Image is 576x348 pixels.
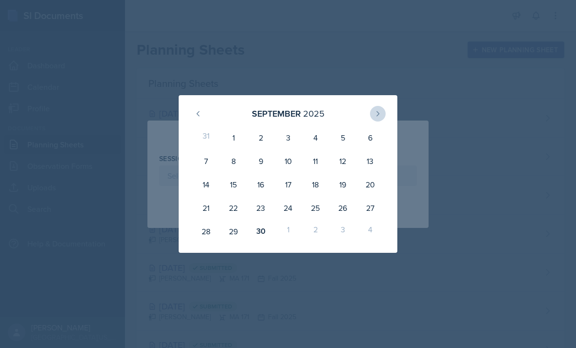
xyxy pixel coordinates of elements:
[302,220,329,243] div: 2
[274,126,302,149] div: 3
[274,196,302,220] div: 24
[192,126,220,149] div: 31
[356,149,384,173] div: 13
[220,220,247,243] div: 29
[192,173,220,196] div: 14
[274,149,302,173] div: 10
[302,173,329,196] div: 18
[302,149,329,173] div: 11
[356,173,384,196] div: 20
[192,149,220,173] div: 7
[329,196,356,220] div: 26
[329,173,356,196] div: 19
[329,126,356,149] div: 5
[329,220,356,243] div: 3
[192,220,220,243] div: 28
[220,149,247,173] div: 8
[329,149,356,173] div: 12
[356,220,384,243] div: 4
[247,173,274,196] div: 16
[192,196,220,220] div: 21
[220,173,247,196] div: 15
[220,126,247,149] div: 1
[220,196,247,220] div: 22
[356,196,384,220] div: 27
[274,220,302,243] div: 1
[247,220,274,243] div: 30
[252,107,301,120] div: September
[247,126,274,149] div: 2
[274,173,302,196] div: 17
[303,107,325,120] div: 2025
[356,126,384,149] div: 6
[247,196,274,220] div: 23
[302,126,329,149] div: 4
[247,149,274,173] div: 9
[302,196,329,220] div: 25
